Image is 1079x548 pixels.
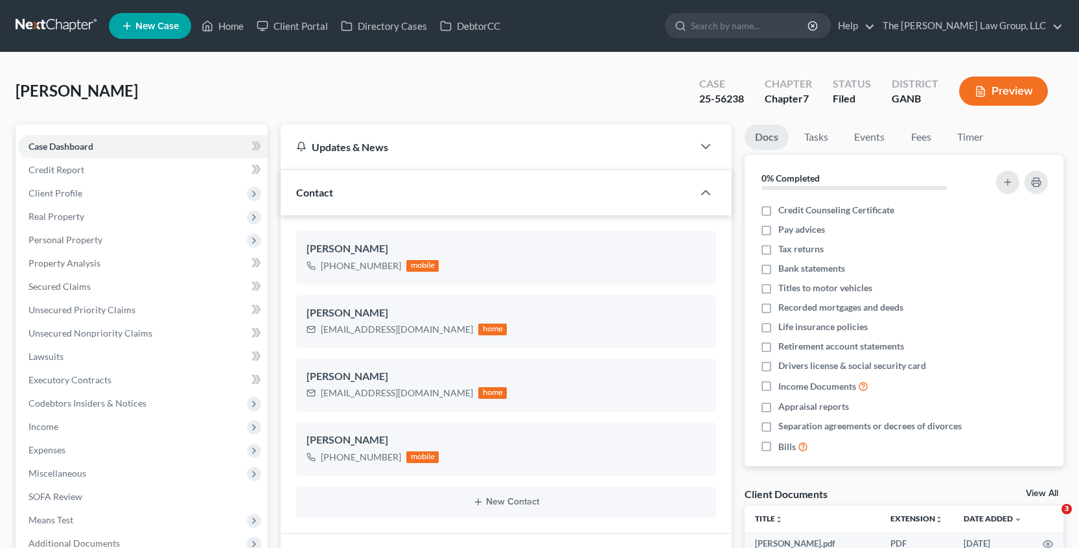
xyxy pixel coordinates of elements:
[699,91,744,106] div: 25-56238
[1026,489,1058,498] a: View All
[307,305,706,321] div: [PERSON_NAME]
[890,514,943,523] a: Extensionunfold_more
[778,359,926,372] span: Drivers license & social security card
[29,421,58,432] span: Income
[778,262,845,275] span: Bank statements
[29,211,84,222] span: Real Property
[29,374,111,385] span: Executory Contracts
[745,125,789,150] a: Docs
[691,14,809,38] input: Search by name...
[1035,504,1066,535] iframe: Intercom live chat
[18,298,268,322] a: Unsecured Priority Claims
[935,516,943,523] i: unfold_more
[778,440,796,453] span: Bills
[478,387,507,399] div: home
[755,514,783,523] a: Titleunfold_more
[307,241,706,257] div: [PERSON_NAME]
[778,320,868,333] span: Life insurance policies
[18,345,268,368] a: Lawsuits
[803,92,809,104] span: 7
[29,444,65,455] span: Expenses
[29,514,73,525] span: Means Test
[334,14,434,38] a: Directory Cases
[29,164,84,175] span: Credit Report
[321,323,473,336] div: [EMAIL_ADDRESS][DOMAIN_NAME]
[18,158,268,182] a: Credit Report
[876,14,1063,38] a: The [PERSON_NAME] Law Group, LLC
[778,340,904,353] span: Retirement account statements
[135,21,179,31] span: New Case
[406,260,439,272] div: mobile
[761,173,820,184] strong: 0% Completed
[1014,516,1022,523] i: expand_more
[296,140,677,154] div: Updates & News
[29,234,102,245] span: Personal Property
[778,204,894,217] span: Credit Counseling Certificate
[307,497,706,507] button: New Contact
[29,304,135,315] span: Unsecured Priority Claims
[778,420,962,433] span: Separation agreements or decrees of divorces
[18,485,268,508] a: SOFA Review
[778,223,825,236] span: Pay advices
[778,400,849,413] span: Appraisal reports
[959,77,1048,106] button: Preview
[18,135,268,158] a: Case Dashboard
[29,141,93,152] span: Case Dashboard
[321,387,473,399] div: [EMAIL_ADDRESS][DOMAIN_NAME]
[794,125,839,150] a: Tasks
[307,433,706,448] div: [PERSON_NAME]
[29,398,146,409] span: Codebtors Insiders & Notices
[745,487,828,501] div: Client Documents
[831,14,875,38] a: Help
[964,514,1022,523] a: Date Added expand_more
[18,368,268,392] a: Executory Contracts
[195,14,250,38] a: Home
[778,301,903,314] span: Recorded mortgages and deeds
[844,125,895,150] a: Events
[778,281,872,294] span: Titles to motor vehicles
[29,187,82,198] span: Client Profile
[296,186,333,198] span: Contact
[29,281,91,292] span: Secured Claims
[406,451,439,463] div: mobile
[16,81,138,100] span: [PERSON_NAME]
[18,322,268,345] a: Unsecured Nonpriority Claims
[29,257,100,268] span: Property Analysis
[434,14,507,38] a: DebtorCC
[250,14,334,38] a: Client Portal
[833,77,871,91] div: Status
[892,77,938,91] div: District
[833,91,871,106] div: Filed
[478,324,507,335] div: home
[1062,504,1072,514] span: 3
[778,380,856,393] span: Income Documents
[321,451,401,464] div: [PHONE_NUMBER]
[307,369,706,385] div: [PERSON_NAME]
[900,125,942,150] a: Fees
[765,77,812,91] div: Chapter
[947,125,993,150] a: Timer
[18,252,268,275] a: Property Analysis
[29,351,64,362] span: Lawsuits
[765,91,812,106] div: Chapter
[18,275,268,298] a: Secured Claims
[29,468,86,479] span: Miscellaneous
[29,328,152,339] span: Unsecured Nonpriority Claims
[29,491,82,502] span: SOFA Review
[892,91,938,106] div: GANB
[699,77,744,91] div: Case
[778,243,824,256] span: Tax returns
[775,516,783,523] i: unfold_more
[321,259,401,272] div: [PHONE_NUMBER]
